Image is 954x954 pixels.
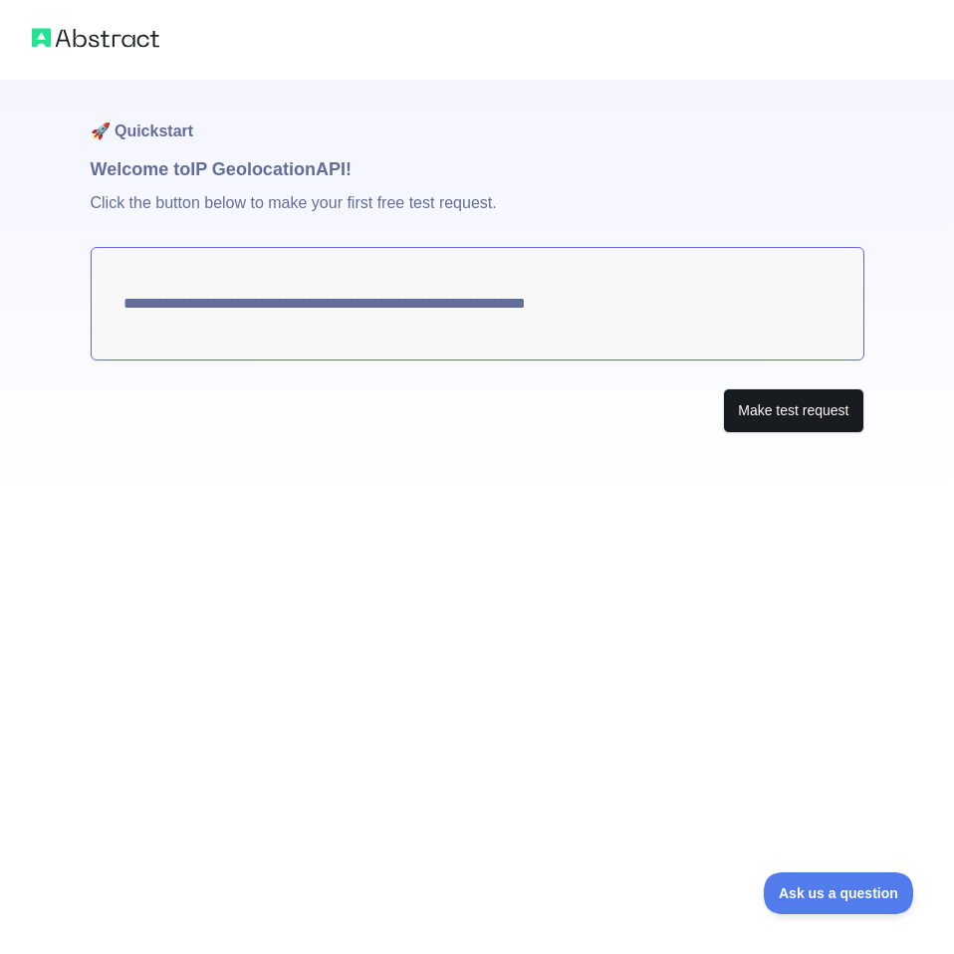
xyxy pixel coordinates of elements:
[91,183,864,247] p: Click the button below to make your first free test request.
[91,155,864,183] h1: Welcome to IP Geolocation API!
[32,24,159,52] img: Abstract logo
[764,872,914,914] iframe: Toggle Customer Support
[723,388,863,433] button: Make test request
[91,80,864,155] h1: 🚀 Quickstart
